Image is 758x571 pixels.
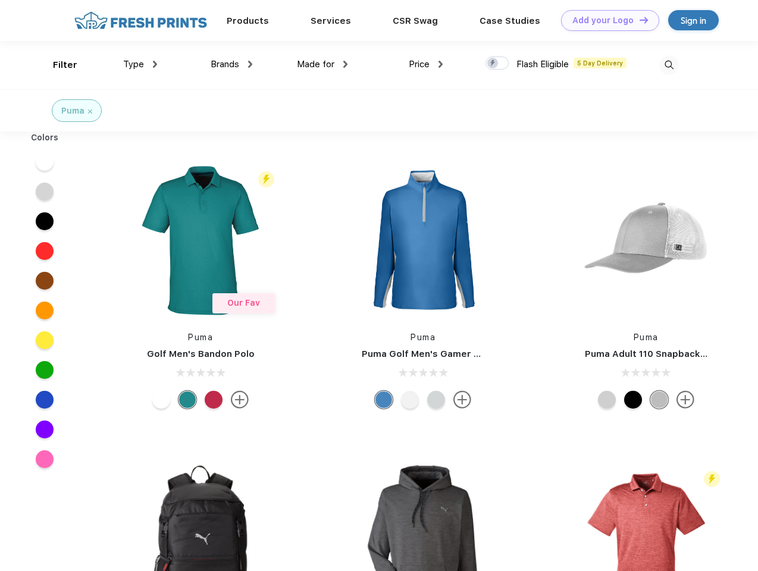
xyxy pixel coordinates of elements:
span: Type [123,59,144,70]
img: flash_active_toggle.svg [258,171,274,187]
div: Sign in [681,14,706,27]
a: CSR Swag [393,15,438,26]
img: dropdown.png [438,61,443,68]
img: dropdown.png [248,61,252,68]
div: Quarry Brt Whit [598,391,616,409]
img: filter_cancel.svg [88,109,92,114]
a: Puma [188,332,213,342]
div: Add your Logo [572,15,634,26]
div: Bright White [152,391,170,409]
a: Products [227,15,269,26]
img: more.svg [676,391,694,409]
div: Bright Cobalt [375,391,393,409]
div: Ski Patrol [205,391,223,409]
div: Colors [22,131,68,144]
img: func=resize&h=266 [121,161,280,319]
span: Made for [297,59,334,70]
a: Golf Men's Bandon Polo [147,349,255,359]
span: Flash Eligible [516,59,569,70]
a: Puma [634,332,659,342]
img: fo%20logo%202.webp [71,10,211,31]
img: DT [640,17,648,23]
img: more.svg [453,391,471,409]
img: dropdown.png [153,61,157,68]
a: Sign in [668,10,719,30]
div: Filter [53,58,77,72]
div: Puma [61,105,84,117]
div: Green Lagoon [178,391,196,409]
img: func=resize&h=266 [567,161,725,319]
a: Puma Golf Men's Gamer Golf Quarter-Zip [362,349,550,359]
img: func=resize&h=266 [344,161,502,319]
div: Bright White [401,391,419,409]
span: Brands [211,59,239,70]
img: more.svg [231,391,249,409]
div: High Rise [427,391,445,409]
div: Quarry with Brt Whit [650,391,668,409]
img: dropdown.png [343,61,347,68]
a: Puma [411,332,436,342]
a: Services [311,15,351,26]
img: desktop_search.svg [659,55,679,75]
img: flash_active_toggle.svg [704,471,720,487]
span: 5 Day Delivery [574,58,627,68]
span: Price [409,59,430,70]
div: Pma Blk Pma Blk [624,391,642,409]
span: Our Fav [227,298,260,308]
